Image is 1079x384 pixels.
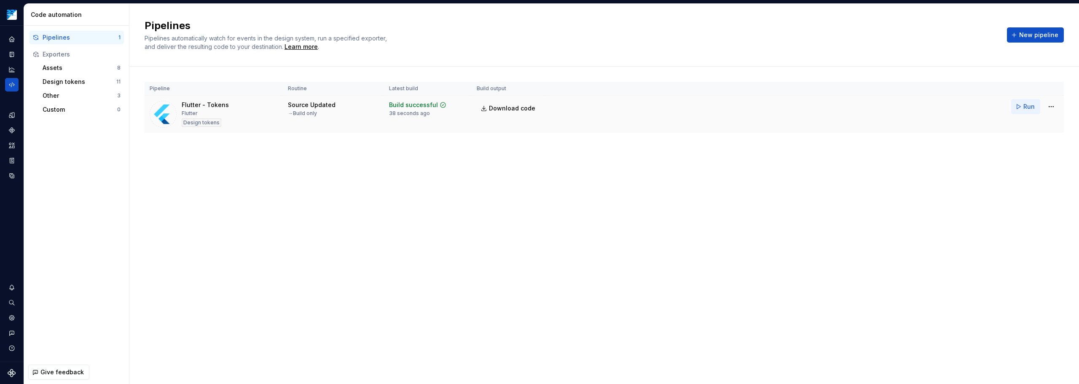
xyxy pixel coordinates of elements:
button: Search ⌘K [5,296,19,309]
div: Build successful [389,101,438,109]
span: . [283,44,319,50]
a: Learn more [285,43,318,51]
a: Analytics [5,63,19,76]
th: Routine [283,82,384,96]
div: Code automation [31,11,126,19]
button: Notifications [5,281,19,294]
div: Flutter [182,110,198,117]
button: New pipeline [1007,27,1064,43]
div: 0 [117,106,121,113]
th: Latest build [384,82,472,96]
a: Assets [5,139,19,152]
a: Home [5,32,19,46]
a: Documentation [5,48,19,61]
button: Other3 [39,89,124,102]
button: Contact support [5,326,19,340]
span: New pipeline [1019,31,1058,39]
div: Design tokens [43,78,116,86]
button: Pipelines1 [29,31,124,44]
div: Custom [43,105,117,114]
div: Source Updated [288,101,336,109]
div: 11 [116,78,121,85]
a: Settings [5,311,19,325]
a: Components [5,124,19,137]
div: Exporters [43,50,121,59]
span: Run [1023,102,1035,111]
div: Assets [43,64,117,72]
h2: Pipelines [145,19,997,32]
div: 8 [117,64,121,71]
button: Custom0 [39,103,124,116]
th: Pipeline [145,82,283,96]
a: Storybook stories [5,154,19,167]
button: Assets8 [39,61,124,75]
span: Download code [489,104,535,113]
svg: Supernova Logo [8,369,16,377]
div: Other [43,91,117,100]
a: Design tokens [5,108,19,122]
div: Pipelines [43,33,118,42]
div: Flutter - Tokens [182,101,229,109]
a: Download code [477,101,541,116]
div: → Build only [288,110,317,117]
div: 3 [117,92,121,99]
span: Pipelines automatically watch for events in the design system, run a specified exporter, and deli... [145,35,389,50]
img: bf57eda1-e70d-405f-8799-6995c3035d87.png [7,10,17,20]
button: Design tokens11 [39,75,124,89]
span: Give feedback [40,368,84,376]
div: 1 [118,34,121,41]
a: Data sources [5,169,19,183]
div: 38 seconds ago [389,110,430,117]
a: Code automation [5,78,19,91]
th: Build output [472,82,546,96]
button: Run [1011,99,1040,114]
button: Give feedback [28,365,89,380]
div: Design tokens [182,118,221,127]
